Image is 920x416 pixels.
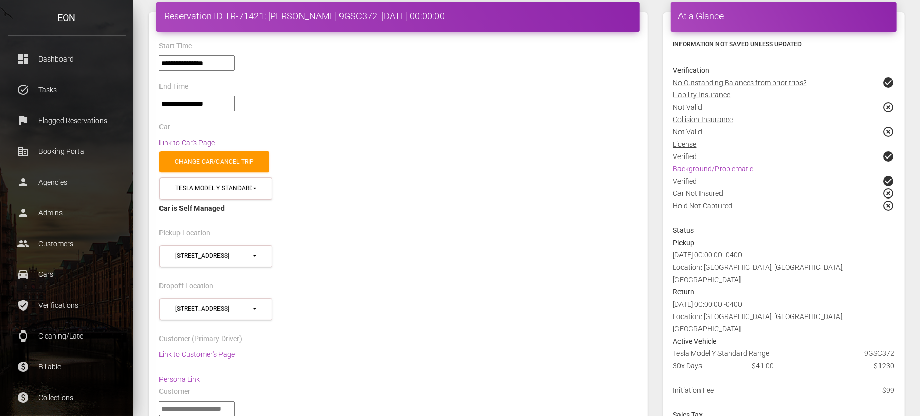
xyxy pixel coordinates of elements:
div: Verified [666,175,902,187]
u: Collision Insurance [673,115,733,124]
p: Cleaning/Late [15,328,118,344]
div: Not Valid [666,101,902,113]
a: watch Cleaning/Late [8,323,126,349]
span: check_circle [882,175,894,187]
a: task_alt Tasks [8,77,126,103]
label: Pickup Location [159,228,210,239]
a: verified_user Verifications [8,292,126,318]
h4: Reservation ID TR-71421: [PERSON_NAME] 9GSC372 [DATE] 00:00:00 [164,10,632,23]
span: [DATE] 00:00:00 -0400 Location: [GEOGRAPHIC_DATA], [GEOGRAPHIC_DATA], [GEOGRAPHIC_DATA] [673,300,844,333]
strong: Status [673,226,694,234]
label: Start Time [159,41,192,51]
p: Agencies [15,174,118,190]
a: Link to Customer's Page [159,350,235,359]
div: Verified [666,150,902,163]
a: paid Billable [8,354,126,380]
div: 30x Days: [666,360,745,372]
p: Tasks [15,82,118,97]
a: paid Collections [8,385,126,410]
div: Initiation Fee [666,384,824,397]
label: Customer [159,387,190,397]
u: No Outstanding Balances from prior trips? [673,78,807,87]
span: 9GSC372 [864,347,894,360]
span: highlight_off [882,187,894,200]
div: Not Valid [666,126,902,138]
p: Customers [15,236,118,251]
a: Change car/cancel trip [159,151,269,172]
a: person Agencies [8,169,126,195]
div: Car Not Insured [666,187,902,200]
p: Booking Portal [15,144,118,159]
p: Admins [15,205,118,221]
p: Cars [15,267,118,282]
div: $41.00 [744,360,823,372]
a: people Customers [8,231,126,256]
div: Hold Not Captured [666,200,902,224]
div: Tesla Model Y Standard Range [666,347,902,360]
span: $99 [882,384,894,397]
a: flag Flagged Reservations [8,108,126,133]
a: person Admins [8,200,126,226]
span: highlight_off [882,126,894,138]
span: $1230 [874,360,894,372]
p: Collections [15,390,118,405]
span: highlight_off [882,101,894,113]
div: [STREET_ADDRESS] [175,305,252,313]
p: Verifications [15,298,118,313]
button: Tesla Model Y Standard Range (9GSC372 in 90292) [159,177,272,200]
label: Car [159,122,170,132]
strong: Active Vehicle [673,337,717,345]
div: [STREET_ADDRESS] [175,252,252,261]
strong: Return [673,288,695,296]
a: corporate_fare Booking Portal [8,138,126,164]
strong: Pickup [673,239,695,247]
a: Persona Link [159,375,200,383]
button: 4201 Via Marina (90292) [159,298,272,320]
span: highlight_off [882,200,894,212]
label: Dropoff Location [159,281,213,291]
span: [DATE] 00:00:00 -0400 Location: [GEOGRAPHIC_DATA], [GEOGRAPHIC_DATA], [GEOGRAPHIC_DATA] [673,251,844,284]
u: License [673,140,697,148]
label: End Time [159,82,188,92]
h6: Information not saved unless updated [673,39,894,49]
div: Tesla Model Y Standard Range (9GSC372 in 90292) [175,184,252,193]
a: drive_eta Cars [8,262,126,287]
p: Billable [15,359,118,374]
div: Car is Self Managed [159,202,637,214]
span: check_circle [882,76,894,89]
span: check_circle [882,150,894,163]
a: Background/Problematic [673,165,754,173]
label: Customer (Primary Driver) [159,334,242,344]
p: Flagged Reservations [15,113,118,128]
h4: At a Glance [678,10,889,23]
a: dashboard Dashboard [8,46,126,72]
a: Link to Car's Page [159,138,215,147]
button: 4201 Via Marina (90292) [159,245,272,267]
u: Liability Insurance [673,91,731,99]
strong: Verification [673,66,710,74]
p: Dashboard [15,51,118,67]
